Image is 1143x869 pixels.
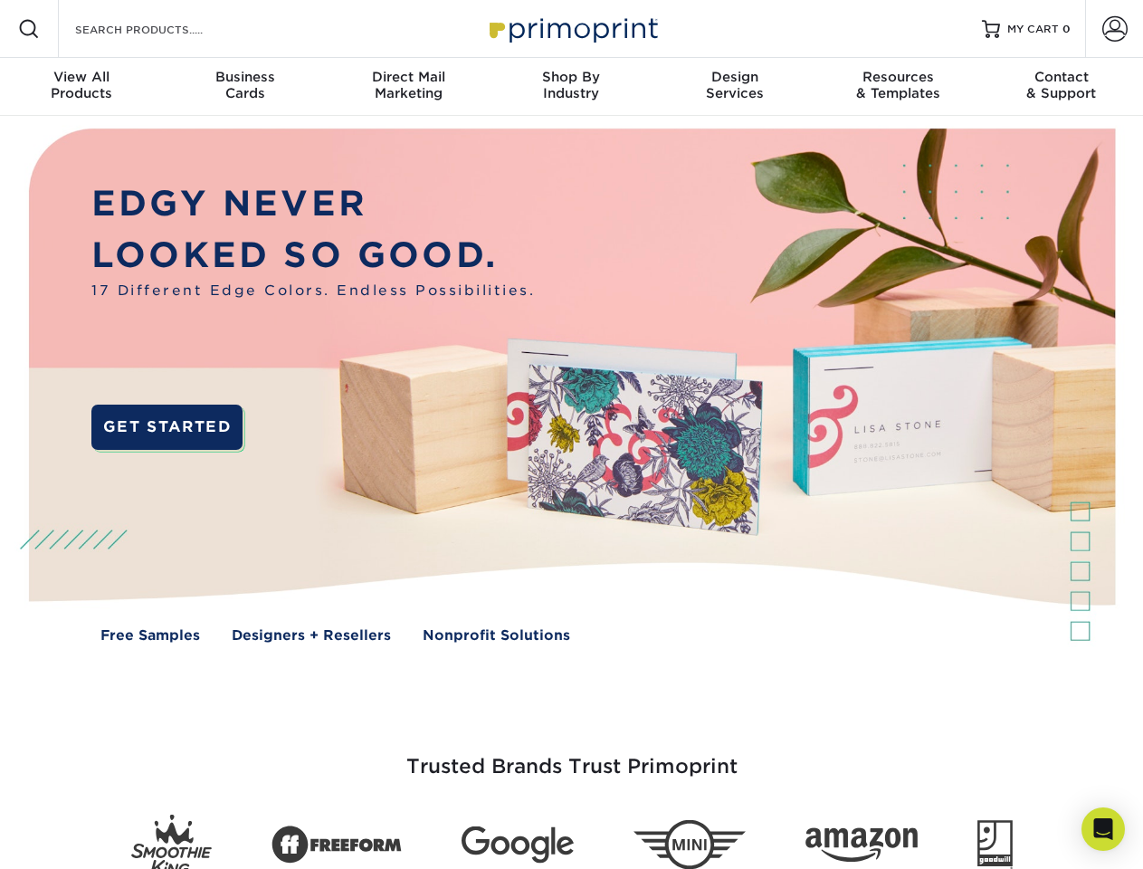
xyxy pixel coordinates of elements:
img: Amazon [805,828,918,863]
div: & Templates [816,69,979,101]
h3: Trusted Brands Trust Primoprint [43,711,1101,800]
div: Marketing [327,69,490,101]
a: Free Samples [100,625,200,646]
img: Goodwill [977,820,1013,869]
span: Direct Mail [327,69,490,85]
p: EDGY NEVER [91,178,535,230]
a: Nonprofit Solutions [423,625,570,646]
span: Contact [980,69,1143,85]
div: Cards [163,69,326,101]
a: Resources& Templates [816,58,979,116]
input: SEARCH PRODUCTS..... [73,18,250,40]
span: Resources [816,69,979,85]
div: & Support [980,69,1143,101]
p: LOOKED SO GOOD. [91,230,535,282]
span: Design [653,69,816,85]
a: Contact& Support [980,58,1143,116]
a: BusinessCards [163,58,326,116]
iframe: Google Customer Reviews [5,814,154,863]
a: GET STARTED [91,405,243,450]
a: Designers + Resellers [232,625,391,646]
img: Primoprint [481,9,662,48]
span: MY CART [1007,22,1059,37]
a: Direct MailMarketing [327,58,490,116]
div: Services [653,69,816,101]
span: 17 Different Edge Colors. Endless Possibilities. [91,281,535,301]
a: Shop ByIndustry [490,58,652,116]
a: DesignServices [653,58,816,116]
span: 0 [1062,23,1071,35]
span: Shop By [490,69,652,85]
span: Business [163,69,326,85]
img: Google [462,826,574,864]
div: Open Intercom Messenger [1081,807,1125,851]
div: Industry [490,69,652,101]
